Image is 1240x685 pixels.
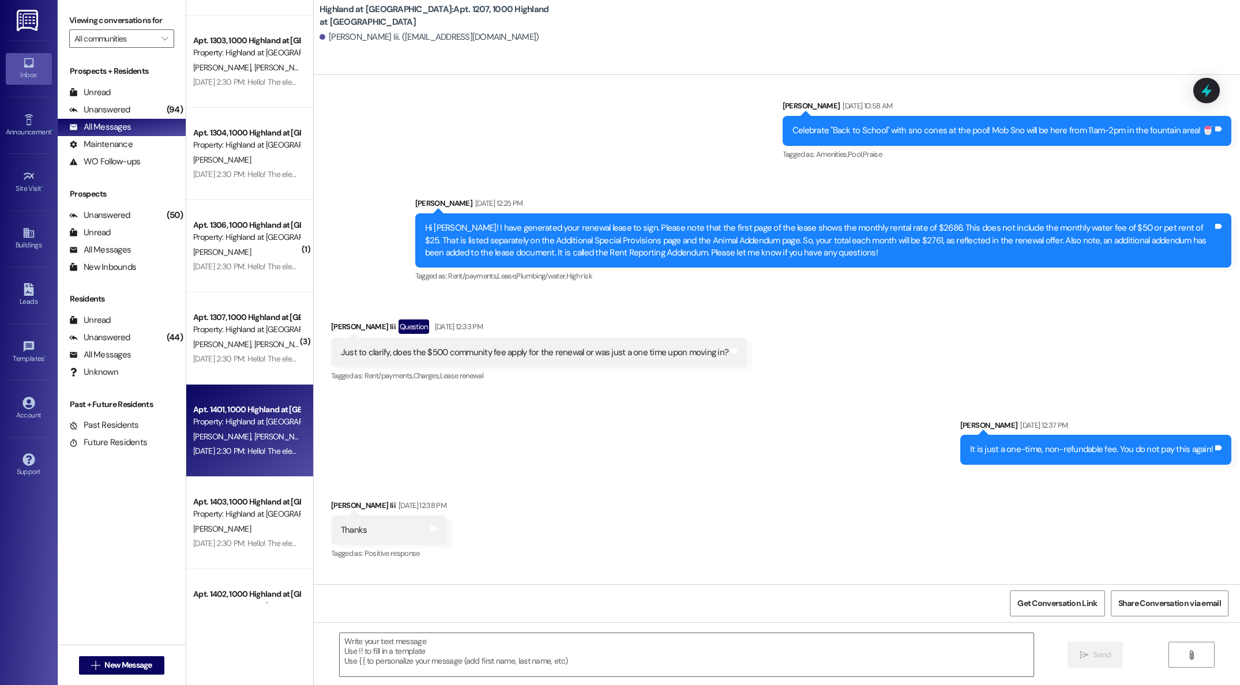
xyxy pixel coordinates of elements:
[6,167,52,198] a: Site Visit •
[69,86,111,99] div: Unread
[69,314,111,326] div: Unread
[472,197,523,209] div: [DATE] 12:25 PM
[1010,590,1104,616] button: Get Conversation Link
[69,261,136,273] div: New Inbounds
[6,53,52,84] a: Inbox
[74,29,156,48] input: All communities
[44,353,46,361] span: •
[425,222,1213,259] div: Hi [PERSON_NAME]! I have generated your renewal lease to sign. Please note that the first page of...
[440,371,484,381] span: Lease renewal
[1093,649,1111,661] span: Send
[104,659,152,671] span: New Message
[320,31,539,43] div: [PERSON_NAME] Iii. ([EMAIL_ADDRESS][DOMAIN_NAME])
[69,209,130,221] div: Unanswered
[6,223,52,254] a: Buildings
[848,149,863,159] span: Pool ,
[58,293,186,305] div: Residents
[1080,650,1088,660] i: 
[970,443,1213,456] div: It is just a one-time, non-refundable fee. You do not pay this again!
[91,661,100,670] i: 
[164,329,186,347] div: (44)
[164,206,186,224] div: (50)
[69,419,139,431] div: Past Residents
[396,499,446,511] div: [DATE] 12:38 PM
[566,271,592,281] span: High risk
[69,436,147,449] div: Future Residents
[365,548,420,558] span: Positive response
[69,332,130,344] div: Unanswered
[17,10,40,31] img: ResiDesk Logo
[79,656,164,675] button: New Message
[863,149,882,159] span: Praise
[6,337,52,368] a: Templates •
[69,156,140,168] div: WO Follow-ups
[1017,419,1068,431] div: [DATE] 12:37 PM
[161,34,168,43] i: 
[840,100,892,112] div: [DATE] 10:58 AM
[1118,597,1221,609] span: Share Conversation via email
[1068,642,1123,668] button: Send
[51,126,53,134] span: •
[58,398,186,411] div: Past + Future Residents
[331,367,747,384] div: Tagged as:
[341,347,728,359] div: Just to clarify, does the $500 community fee apply for the renewal or was just a one time upon mo...
[331,499,446,515] div: [PERSON_NAME] Iii
[6,450,52,481] a: Support
[365,371,414,381] span: Rent/payments ,
[58,188,186,200] div: Prospects
[792,125,1213,137] div: Celebrate "Back to School" with sno cones at the pool! Mob Sno will be here from 11am-2pm in the ...
[432,321,483,333] div: [DATE] 12:33 PM
[164,101,186,119] div: (94)
[69,12,174,29] label: Viewing conversations for
[341,524,367,536] div: Thanks
[497,271,516,281] span: Lease ,
[320,3,550,28] b: Highland at [GEOGRAPHIC_DATA]: Apt. 1207, 1000 Highland at [GEOGRAPHIC_DATA]
[516,271,566,281] span: Plumbing/water ,
[331,545,446,562] div: Tagged as:
[783,146,1231,163] div: Tagged as:
[1187,650,1196,660] i: 
[816,149,848,159] span: Amenities ,
[58,65,186,77] div: Prospects + Residents
[415,268,1231,284] div: Tagged as:
[69,366,118,378] div: Unknown
[960,419,1231,435] div: [PERSON_NAME]
[69,244,131,256] div: All Messages
[69,138,133,150] div: Maintenance
[69,349,131,361] div: All Messages
[42,183,43,191] span: •
[1017,597,1097,609] span: Get Conversation Link
[448,271,497,281] span: Rent/payments ,
[69,227,111,239] div: Unread
[415,197,1231,213] div: [PERSON_NAME]
[6,280,52,311] a: Leads
[1111,590,1228,616] button: Share Conversation via email
[69,104,130,116] div: Unanswered
[399,319,429,334] div: Question
[6,393,52,424] a: Account
[414,371,440,381] span: Charges ,
[69,121,131,133] div: All Messages
[783,100,1231,116] div: [PERSON_NAME]
[331,319,747,338] div: [PERSON_NAME] Iii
